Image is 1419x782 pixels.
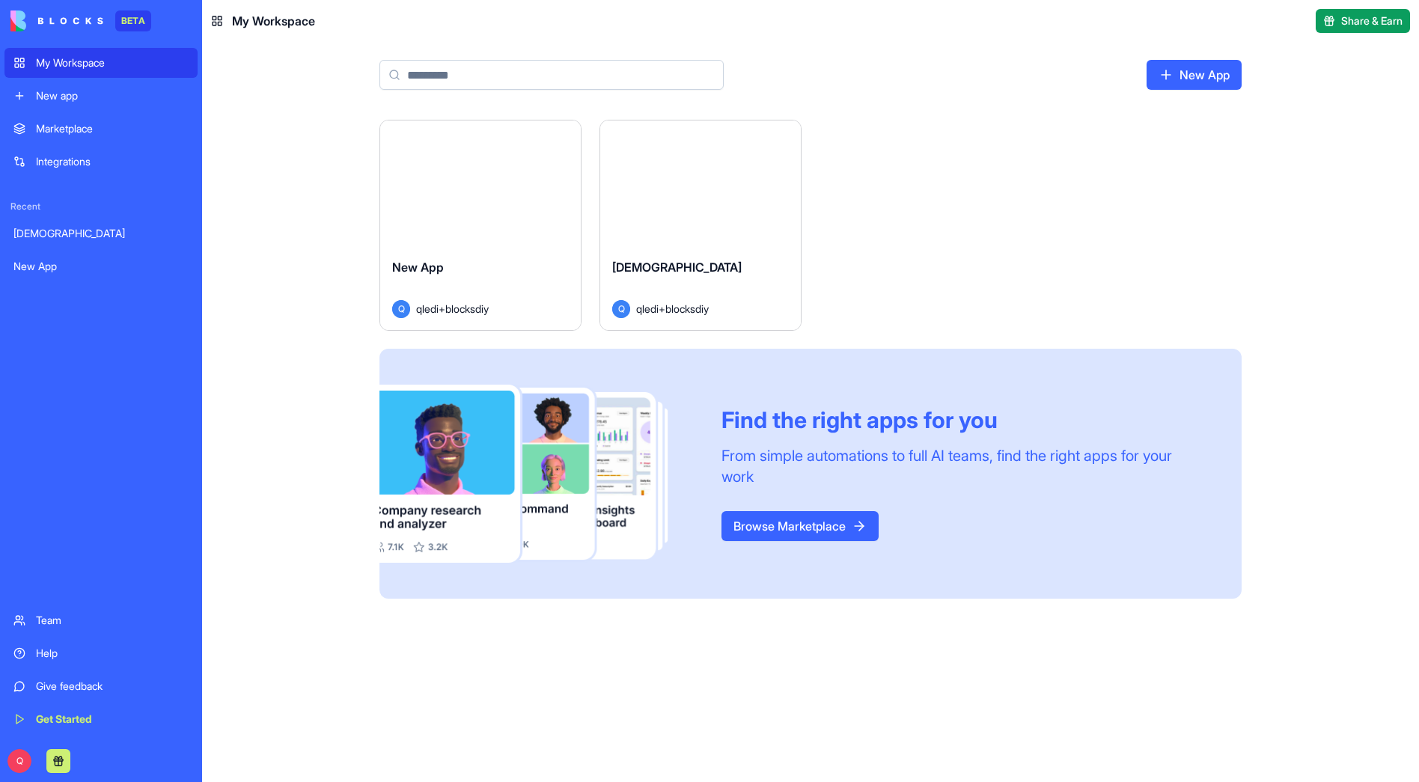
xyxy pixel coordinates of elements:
[10,10,151,31] a: BETA
[4,671,198,701] a: Give feedback
[4,201,198,213] span: Recent
[721,406,1206,433] div: Find the right apps for you
[13,259,189,274] div: New App
[7,749,31,773] span: Q
[4,114,198,144] a: Marketplace
[4,638,198,668] a: Help
[4,81,198,111] a: New app
[36,88,189,103] div: New app
[1316,9,1410,33] button: Share & Earn
[416,301,489,317] span: qledi+blocksdiy
[13,226,189,241] div: [DEMOGRAPHIC_DATA]
[36,712,189,727] div: Get Started
[379,120,582,331] a: New AppQqledi+blocksdiy
[721,511,879,541] a: Browse Marketplace
[4,704,198,734] a: Get Started
[36,55,189,70] div: My Workspace
[4,605,198,635] a: Team
[115,10,151,31] div: BETA
[36,154,189,169] div: Integrations
[379,385,698,563] img: Frame_181_egmpey.png
[4,48,198,78] a: My Workspace
[36,613,189,628] div: Team
[36,646,189,661] div: Help
[612,260,742,275] span: [DEMOGRAPHIC_DATA]
[392,300,410,318] span: Q
[4,219,198,248] a: [DEMOGRAPHIC_DATA]
[4,147,198,177] a: Integrations
[10,10,103,31] img: logo
[36,121,189,136] div: Marketplace
[1147,60,1242,90] a: New App
[636,301,709,317] span: qledi+blocksdiy
[721,445,1206,487] div: From simple automations to full AI teams, find the right apps for your work
[232,12,315,30] span: My Workspace
[612,300,630,318] span: Q
[392,260,444,275] span: New App
[1341,13,1403,28] span: Share & Earn
[599,120,802,331] a: [DEMOGRAPHIC_DATA]Qqledi+blocksdiy
[4,251,198,281] a: New App
[36,679,189,694] div: Give feedback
